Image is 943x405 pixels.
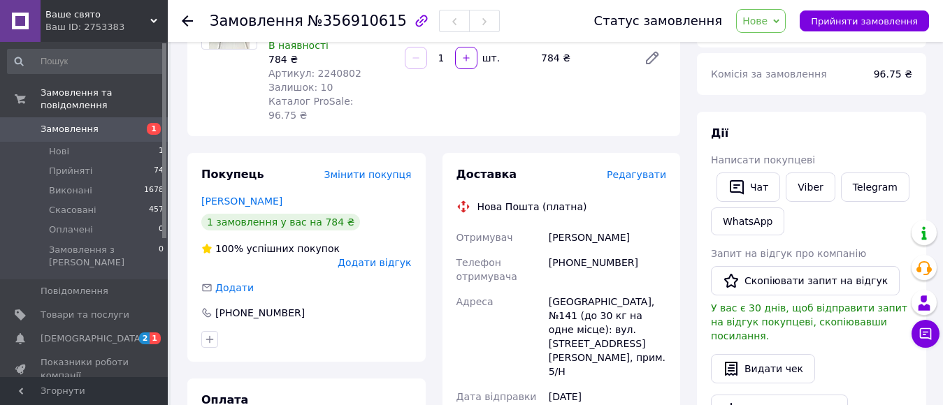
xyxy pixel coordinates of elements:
span: 1 [159,145,164,158]
div: [GEOGRAPHIC_DATA], №141 (до 30 кг на одне місце): вул. [STREET_ADDRESS][PERSON_NAME], прим. 5/Н [546,289,669,384]
button: Прийняти замовлення [800,10,929,31]
span: У вас є 30 днів, щоб відправити запит на відгук покупцеві, скопіювавши посилання. [711,302,907,341]
div: Статус замовлення [594,14,723,28]
span: Комісія за замовлення [711,68,827,80]
span: Прийняти замовлення [811,16,918,27]
span: Запит на відгук про компанію [711,248,866,259]
a: Viber [786,172,835,202]
span: 100% [215,243,243,254]
span: Ваше свято [45,8,150,21]
div: шт. [479,51,501,65]
span: Додати [215,282,254,293]
span: 1678 [144,184,164,197]
div: [PHONE_NUMBER] [214,306,306,320]
span: 96.75 ₴ [874,68,912,80]
button: Скопіювати запит на відгук [711,266,900,295]
span: Товари та послуги [41,309,129,321]
span: Написати покупцеві [711,154,815,165]
div: Ваш ID: 2753383 [45,21,168,34]
span: Телефон отримувача [456,257,517,282]
span: 74 [154,165,164,177]
span: Змінити покупця [324,169,412,180]
button: Видати чек [711,354,815,383]
span: Адреса [456,296,494,307]
div: успішних покупок [201,242,340,256]
span: 0 [159,223,164,236]
span: 1 [147,123,161,135]
span: Артикул: 2240802 [268,68,361,79]
div: 784 ₴ [268,52,394,66]
span: 2 [139,332,150,344]
span: Прийняті [49,165,92,177]
span: Скасовані [49,204,96,216]
span: Отримувач [456,232,513,243]
span: Дата відправки [456,391,537,402]
span: Повідомлення [41,285,108,297]
span: Оплачені [49,223,93,236]
span: 0 [159,244,164,269]
span: 457 [149,204,164,216]
span: Виконані [49,184,92,197]
span: Доставка [456,168,517,181]
span: Покупець [201,168,264,181]
span: Показники роботи компанії [41,356,129,381]
div: 784 ₴ [535,48,633,68]
a: Telegram [841,172,909,202]
span: Редагувати [607,169,666,180]
span: Замовлення [210,13,303,29]
span: Додати відгук [338,257,411,268]
span: Залишок: 10 [268,82,333,93]
button: Чат з покупцем [912,320,940,348]
div: [PHONE_NUMBER] [546,250,669,289]
span: В наявності [268,40,329,51]
button: Чат [717,172,780,202]
div: [PERSON_NAME] [546,225,669,250]
input: Пошук [7,49,165,74]
span: Замовлення та повідомлення [41,87,168,112]
span: [DEMOGRAPHIC_DATA] [41,332,144,345]
div: Повернутися назад [182,14,193,28]
a: WhatsApp [711,207,784,235]
div: 1 замовлення у вас на 784 ₴ [201,214,360,230]
span: 1 [150,332,161,344]
span: Каталог ProSale: 96.75 ₴ [268,96,353,121]
span: №356910615 [308,13,407,29]
span: Нові [49,145,69,158]
a: Редагувати [638,44,666,72]
span: Замовлення [41,123,99,135]
span: Дії [711,126,728,140]
div: Нова Пошта (платна) [474,200,591,214]
a: [PERSON_NAME] [201,196,282,207]
span: Замовлення з [PERSON_NAME] [49,244,159,269]
span: Нове [742,15,768,27]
